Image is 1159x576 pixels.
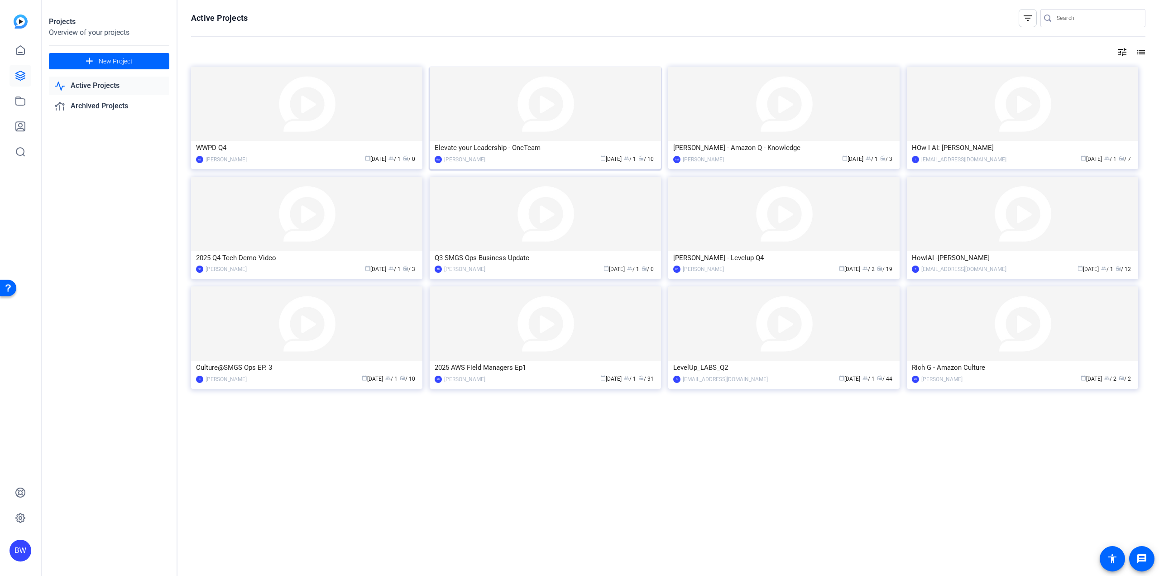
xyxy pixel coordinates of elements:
[206,375,247,384] div: [PERSON_NAME]
[862,376,875,382] span: / 1
[435,266,442,273] div: TB
[403,266,415,272] span: / 3
[1104,156,1116,162] span: / 1
[603,266,625,272] span: [DATE]
[600,376,622,382] span: [DATE]
[385,375,391,381] span: group
[1081,155,1086,161] span: calendar_today
[912,266,919,273] div: T
[444,375,485,384] div: [PERSON_NAME]
[683,265,724,274] div: [PERSON_NAME]
[362,376,383,382] span: [DATE]
[638,155,644,161] span: radio
[1022,13,1033,24] mat-icon: filter_list
[206,265,247,274] div: [PERSON_NAME]
[435,156,442,163] div: BW
[624,376,636,382] span: / 1
[1081,376,1102,382] span: [DATE]
[624,156,636,162] span: / 1
[403,156,415,162] span: / 0
[196,376,203,383] div: JH
[365,155,370,161] span: calendar_today
[627,266,632,271] span: group
[388,156,401,162] span: / 1
[642,266,654,272] span: / 0
[444,265,485,274] div: [PERSON_NAME]
[365,266,370,271] span: calendar_today
[1119,376,1131,382] span: / 2
[839,266,844,271] span: calendar_today
[921,265,1006,274] div: [EMAIL_ADDRESS][DOMAIN_NAME]
[1107,553,1118,564] mat-icon: accessibility
[1078,266,1083,271] span: calendar_today
[624,155,629,161] span: group
[638,376,654,382] span: / 31
[49,53,169,69] button: New Project
[842,156,863,162] span: [DATE]
[877,375,882,381] span: radio
[196,141,417,155] div: WWPD Q4
[444,155,485,164] div: [PERSON_NAME]
[362,375,367,381] span: calendar_today
[1117,47,1128,58] mat-icon: tune
[921,155,1006,164] div: [EMAIL_ADDRESS][DOMAIN_NAME]
[839,375,844,381] span: calendar_today
[49,97,169,116] a: Archived Projects
[839,266,860,272] span: [DATE]
[1104,155,1110,161] span: group
[862,266,875,272] span: / 2
[912,141,1133,155] div: HOw I AI: [PERSON_NAME]
[603,266,609,271] span: calendar_today
[877,266,892,272] span: / 19
[1101,266,1106,271] span: group
[912,376,919,383] div: KD
[435,376,442,383] div: KD
[1081,156,1102,162] span: [DATE]
[673,376,680,383] div: B
[912,361,1133,374] div: Rich G - Amazon Culture
[1104,375,1110,381] span: group
[1057,13,1138,24] input: Search
[10,540,31,561] div: BW
[683,375,768,384] div: [EMAIL_ADDRESS][DOMAIN_NAME]
[1135,47,1145,58] mat-icon: list
[196,266,203,273] div: SJ
[84,56,95,67] mat-icon: add
[866,156,878,162] span: / 1
[388,155,394,161] span: group
[1119,156,1131,162] span: / 7
[673,141,895,155] div: [PERSON_NAME] - Amazon Q - Knowledge
[912,251,1133,265] div: HowIAI -[PERSON_NAME]
[673,266,680,273] div: EB
[880,156,892,162] span: / 3
[642,266,647,271] span: radio
[638,156,654,162] span: / 10
[1119,155,1124,161] span: radio
[673,156,680,163] div: RM
[673,251,895,265] div: [PERSON_NAME] - Levelup Q4
[839,376,860,382] span: [DATE]
[191,13,248,24] h1: Active Projects
[880,155,886,161] span: radio
[99,57,133,66] span: New Project
[1136,553,1147,564] mat-icon: message
[1081,375,1086,381] span: calendar_today
[49,27,169,38] div: Overview of your projects
[388,266,394,271] span: group
[14,15,28,29] img: blue-gradient.svg
[877,266,882,271] span: radio
[385,376,398,382] span: / 1
[912,156,919,163] div: T
[400,375,405,381] span: radio
[1116,266,1121,271] span: radio
[388,266,401,272] span: / 1
[49,16,169,27] div: Projects
[862,266,868,271] span: group
[600,155,606,161] span: calendar_today
[673,361,895,374] div: LevelUp_LABS_Q2
[866,155,871,161] span: group
[365,266,386,272] span: [DATE]
[206,155,247,164] div: [PERSON_NAME]
[638,375,644,381] span: radio
[600,375,606,381] span: calendar_today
